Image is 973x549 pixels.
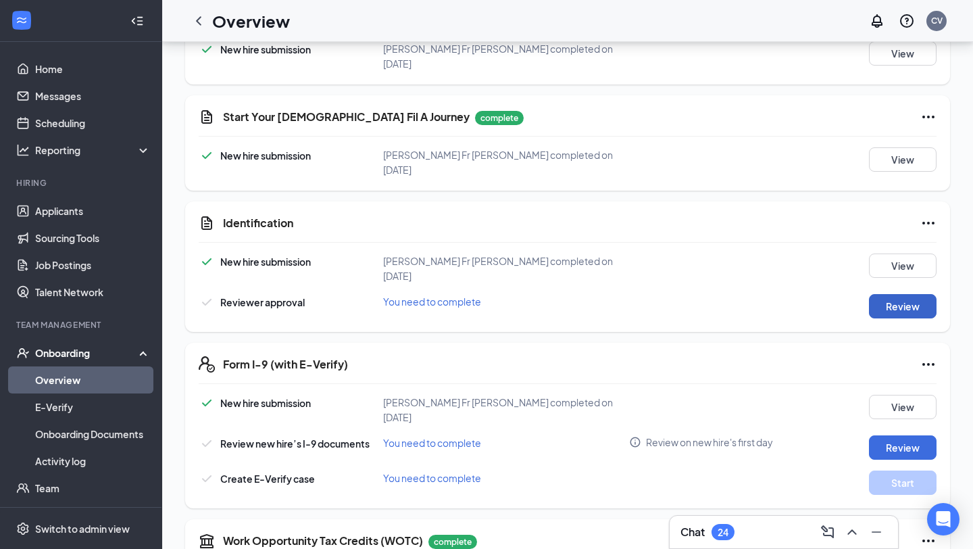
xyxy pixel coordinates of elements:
[35,393,151,421] a: E-Verify
[223,110,470,124] h5: Start Your [DEMOGRAPHIC_DATA] Fil A Journey
[931,15,943,26] div: CV
[920,533,937,549] svg: Ellipses
[220,256,311,268] span: New hire submission
[841,521,863,543] button: ChevronUp
[920,215,937,231] svg: Ellipses
[35,421,151,448] a: Onboarding Documents
[869,147,937,172] button: View
[35,346,139,360] div: Onboarding
[220,149,311,162] span: New hire submission
[718,527,728,538] div: 24
[130,14,144,28] svg: Collapse
[35,110,151,137] a: Scheduling
[35,55,151,82] a: Home
[35,279,151,306] a: Talent Network
[868,524,884,540] svg: Minimize
[220,397,311,409] span: New hire submission
[15,14,28,27] svg: WorkstreamLogo
[869,294,937,318] button: Review
[212,9,290,32] h1: Overview
[220,437,370,450] span: Review new hire’s I-9 documents
[899,13,915,29] svg: QuestionInfo
[920,356,937,373] svg: Ellipses
[16,319,148,331] div: Team Management
[35,475,151,502] a: Team
[191,13,207,29] svg: ChevronLeft
[869,471,937,495] button: Start
[199,215,215,231] svg: CustomFormIcon
[199,254,215,270] svg: Checkmark
[35,143,151,157] div: Reporting
[35,252,151,279] a: Job Postings
[428,535,477,549] p: complete
[844,524,860,540] svg: ChevronUp
[866,521,887,543] button: Minimize
[35,366,151,393] a: Overview
[383,43,613,70] span: [PERSON_NAME] Fr [PERSON_NAME] completed on [DATE]
[646,435,773,449] span: Review on new hire's first day
[869,435,937,460] button: Review
[869,13,885,29] svg: Notifications
[220,296,305,308] span: Reviewer approval
[869,41,937,66] button: View
[383,255,613,282] span: [PERSON_NAME] Fr [PERSON_NAME] completed on [DATE]
[223,533,423,548] h5: Work Opportunity Tax Credits (WOTC)
[35,197,151,224] a: Applicants
[869,254,937,278] button: View
[383,149,613,176] span: [PERSON_NAME] Fr [PERSON_NAME] completed on [DATE]
[35,82,151,110] a: Messages
[927,503,959,535] div: Open Intercom Messenger
[16,177,148,189] div: Hiring
[199,395,215,411] svg: Checkmark
[920,109,937,125] svg: Ellipses
[680,525,705,540] h3: Chat
[35,502,151,529] a: Documents
[35,224,151,252] a: Sourcing Tools
[199,41,215,57] svg: Checkmark
[383,295,481,308] span: You need to complete
[199,471,215,487] svg: Checkmark
[16,522,30,535] svg: Settings
[199,435,215,452] svg: Checkmark
[629,436,641,448] svg: Info
[820,524,836,540] svg: ComposeMessage
[199,109,215,125] svg: CustomFormIcon
[220,43,311,55] span: New hire submission
[223,216,293,231] h5: Identification
[35,522,130,535] div: Switch to admin view
[817,521,839,543] button: ComposeMessage
[16,346,30,360] svg: UserCheck
[475,111,524,125] p: complete
[220,473,315,485] span: Create E-Verify case
[199,356,215,373] svg: FormI9EVerifyIcon
[383,437,481,449] span: You need to complete
[35,448,151,475] a: Activity log
[199,294,215,310] svg: Checkmark
[383,472,481,484] span: You need to complete
[383,396,613,423] span: [PERSON_NAME] Fr [PERSON_NAME] completed on [DATE]
[223,357,348,372] h5: Form I-9 (with E-Verify)
[199,147,215,164] svg: Checkmark
[199,533,215,549] svg: TaxGovernmentIcon
[869,395,937,419] button: View
[16,143,30,157] svg: Analysis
